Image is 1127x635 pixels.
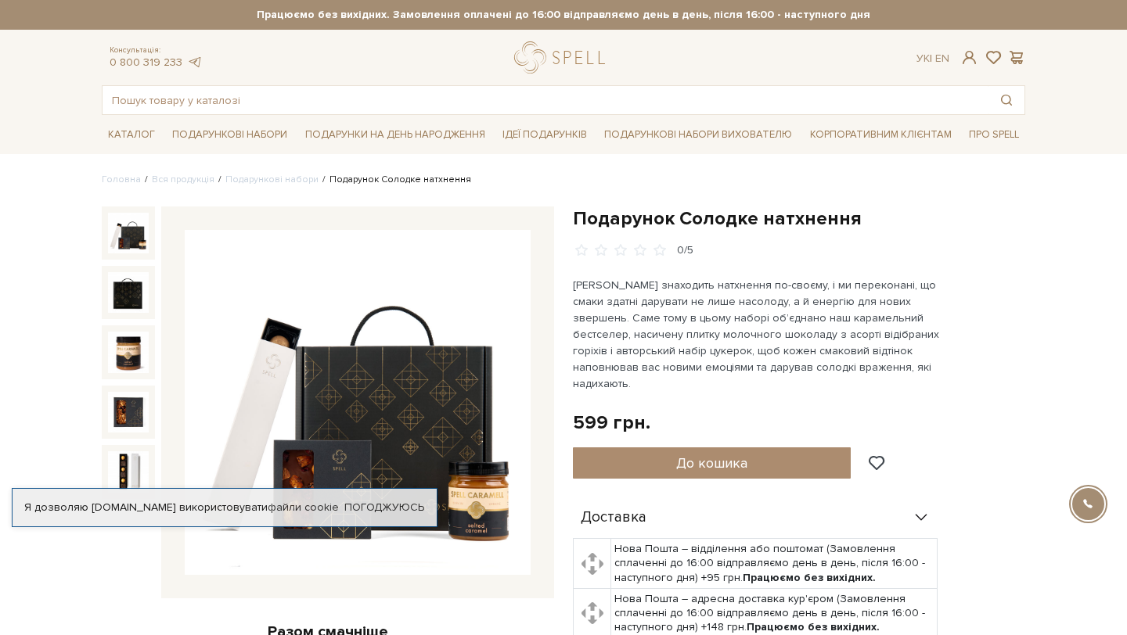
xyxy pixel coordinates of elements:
[268,500,339,514] a: файли cookie
[598,121,798,148] a: Подарункові набори вихователю
[344,500,424,515] a: Погоджуюсь
[108,332,149,372] img: Подарунок Солодке натхнення
[935,52,949,65] a: En
[573,411,650,435] div: 599 грн.
[963,123,1025,147] a: Про Spell
[676,454,747,472] span: До кошика
[581,511,646,525] span: Доставка
[103,86,988,114] input: Пошук товару у каталозі
[186,56,202,69] a: telegram
[110,56,182,69] a: 0 800 319 233
[988,86,1024,114] button: Пошук товару у каталозі
[108,213,149,253] img: Подарунок Солодке натхнення
[108,272,149,313] img: Подарунок Солодке натхнення
[916,52,949,66] div: Ук
[108,392,149,432] img: Подарунок Солодке натхнення
[573,277,940,392] p: [PERSON_NAME] знаходить натхнення по-своєму, і ми переконані, що смаки здатні дарувати не лише на...
[110,45,202,56] span: Консультація:
[102,8,1025,22] strong: Працюємо без вихідних. Замовлення оплачені до 16:00 відправляємо день в день, після 16:00 - насту...
[102,123,161,147] a: Каталог
[743,571,876,584] b: Працюємо без вихідних.
[573,447,851,479] button: До кошика
[299,123,491,147] a: Подарунки на День народження
[102,174,141,185] a: Головна
[13,500,437,515] div: Я дозволяю [DOMAIN_NAME] використовувати
[514,41,612,74] a: logo
[573,206,1025,231] h1: Подарунок Солодке натхнення
[319,173,471,187] li: Подарунок Солодке натхнення
[225,174,319,185] a: Подарункові набори
[496,123,593,147] a: Ідеї подарунків
[108,451,149,492] img: Подарунок Солодке натхнення
[152,174,214,185] a: Вся продукція
[611,539,938,589] td: Нова Пошта – відділення або поштомат (Замовлення сплаченні до 16:00 відправляємо день в день, піс...
[166,123,293,147] a: Подарункові набори
[677,243,693,258] div: 0/5
[185,230,531,576] img: Подарунок Солодке натхнення
[930,52,932,65] span: |
[747,620,880,633] b: Працюємо без вихідних.
[804,121,958,148] a: Корпоративним клієнтам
